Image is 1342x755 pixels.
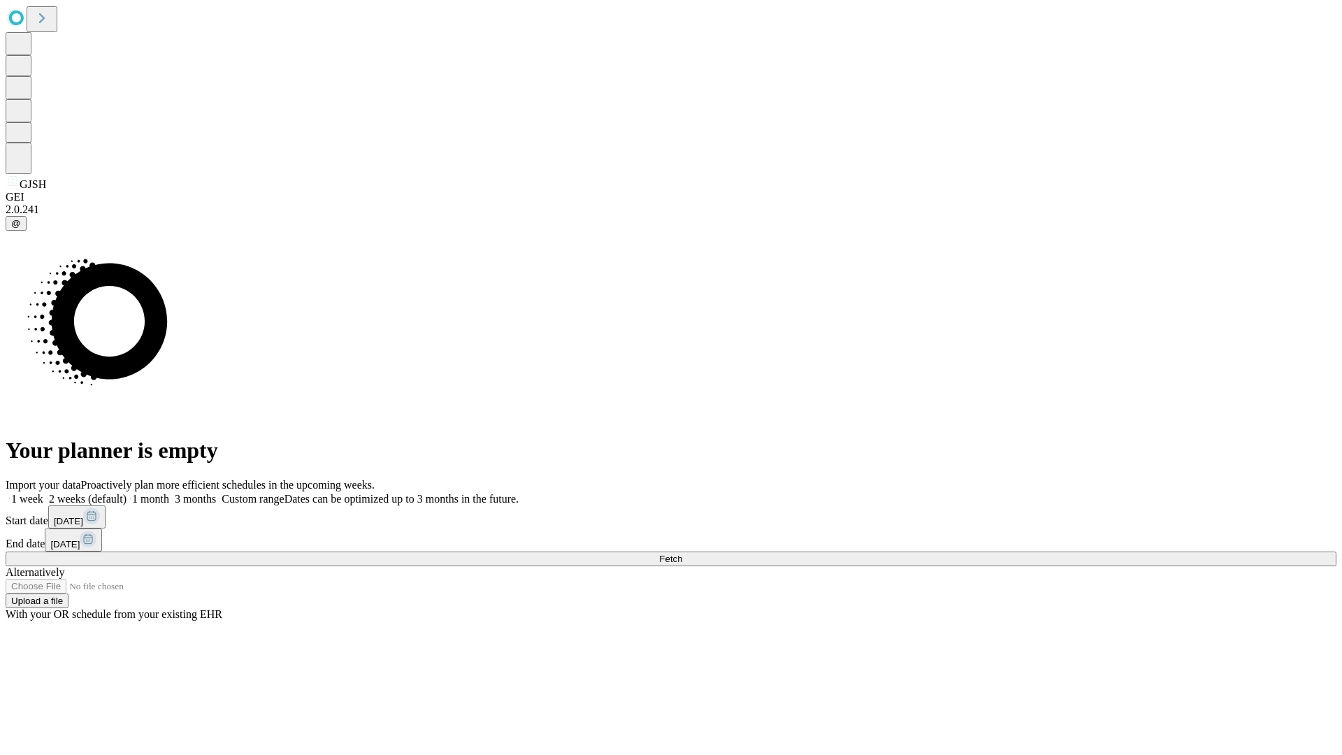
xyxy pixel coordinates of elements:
button: Upload a file [6,594,68,608]
div: 2.0.241 [6,203,1336,216]
span: 1 month [132,493,169,505]
h1: Your planner is empty [6,438,1336,463]
span: Custom range [222,493,284,505]
button: [DATE] [48,505,106,528]
span: 3 months [175,493,216,505]
button: @ [6,216,27,231]
span: 2 weeks (default) [49,493,127,505]
div: GEI [6,191,1336,203]
span: @ [11,218,21,229]
div: Start date [6,505,1336,528]
span: 1 week [11,493,43,505]
span: Fetch [659,554,682,564]
div: End date [6,528,1336,552]
button: Fetch [6,552,1336,566]
span: [DATE] [54,516,83,526]
span: Import your data [6,479,81,491]
span: Proactively plan more efficient schedules in the upcoming weeks. [81,479,375,491]
span: GJSH [20,178,46,190]
span: [DATE] [50,539,80,549]
span: Alternatively [6,566,64,578]
span: With your OR schedule from your existing EHR [6,608,222,620]
span: Dates can be optimized up to 3 months in the future. [284,493,519,505]
button: [DATE] [45,528,102,552]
